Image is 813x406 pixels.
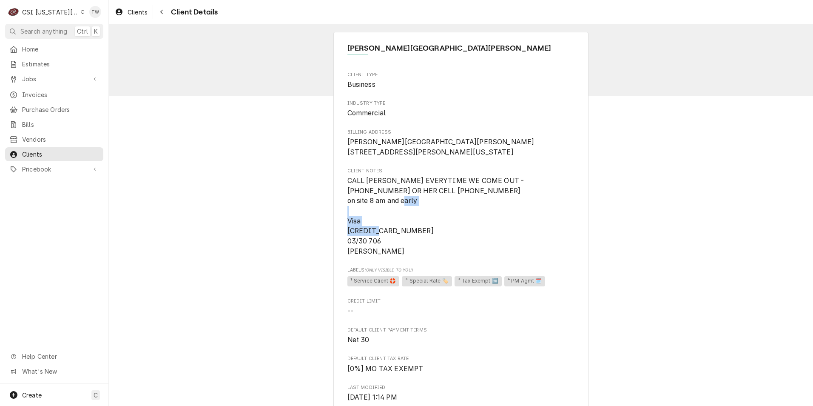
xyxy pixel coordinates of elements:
span: -- [347,307,353,315]
span: Default Client Tax Rate [347,355,575,362]
div: Client Information [347,43,575,61]
span: Commercial [347,109,386,117]
div: Client Notes [347,168,575,256]
span: Help Center [22,352,98,361]
span: Client Type [347,71,575,78]
span: Pricebook [22,165,86,174]
a: Purchase Orders [5,103,103,117]
span: ⁴ PM Agmt 🗓️ [504,276,546,286]
span: Purchase Orders [22,105,99,114]
span: Credit Limit [347,306,575,317]
span: Invoices [22,90,99,99]
div: Last Modified [347,384,575,403]
span: Net 30 [347,336,370,344]
span: Last Modified [347,384,575,391]
span: [PERSON_NAME][GEOGRAPHIC_DATA][PERSON_NAME] [STREET_ADDRESS][PERSON_NAME][US_STATE] [347,138,534,156]
a: Bills [5,117,103,132]
a: Vendors [5,132,103,146]
div: Industry Type [347,100,575,118]
span: [object Object] [347,275,575,288]
a: Clients [111,5,151,19]
a: Go to Help Center [5,349,103,363]
a: Estimates [5,57,103,71]
span: Client Type [347,80,575,90]
span: ³ Tax Exempt 🆓 [455,276,502,286]
span: Client Details [168,6,218,18]
div: Billing Address [347,129,575,157]
div: Tori Warrick's Avatar [89,6,101,18]
span: Industry Type [347,108,575,118]
div: TW [89,6,101,18]
a: Go to What's New [5,364,103,378]
span: Clients [22,150,99,159]
a: Clients [5,147,103,161]
span: K [94,27,98,36]
span: Last Modified [347,392,575,403]
div: Credit Limit [347,298,575,316]
span: Credit Limit [347,298,575,305]
a: Go to Jobs [5,72,103,86]
div: [object Object] [347,267,575,288]
span: Business [347,80,375,89]
span: Jobs [22,74,86,83]
a: Invoices [5,88,103,102]
span: Home [22,45,99,54]
div: CSI Kansas City's Avatar [8,6,20,18]
button: Navigate back [155,5,168,19]
span: Default Client Payment Terms [347,327,575,334]
span: Billing Address [347,137,575,157]
span: Billing Address [347,129,575,136]
span: (Only Visible to You) [364,268,412,272]
a: Go to Pricebook [5,162,103,176]
div: C [8,6,20,18]
span: Estimates [22,60,99,69]
span: Vendors [22,135,99,144]
span: Industry Type [347,100,575,107]
span: Default Client Tax Rate [347,364,575,374]
span: Client Notes [347,168,575,174]
span: CALL [PERSON_NAME] EVERYTIME WE COME OUT - [PHONE_NUMBER] OR HER CELL [PHONE_NUMBER] on site 8 am... [347,177,526,255]
span: ³ Special Rate 🏷️ [402,276,452,286]
span: [0%] MO TAX EXEMPT [347,365,424,373]
div: Client Type [347,71,575,90]
span: C [94,391,98,400]
span: ¹ Service Client 🛟 [347,276,400,286]
div: Default Client Tax Rate [347,355,575,374]
a: Home [5,42,103,56]
span: Default Client Payment Terms [347,335,575,345]
span: Search anything [20,27,67,36]
button: Search anythingCtrlK [5,24,103,39]
span: [DATE] 1:14 PM [347,393,397,401]
span: What's New [22,367,98,376]
span: Create [22,392,42,399]
span: Client Notes [347,176,575,256]
span: Ctrl [77,27,88,36]
div: Default Client Payment Terms [347,327,575,345]
span: Clients [128,8,148,17]
div: CSI [US_STATE][GEOGRAPHIC_DATA] [22,8,78,17]
span: Labels [347,267,575,274]
span: Bills [22,120,99,129]
span: Name [347,43,575,54]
